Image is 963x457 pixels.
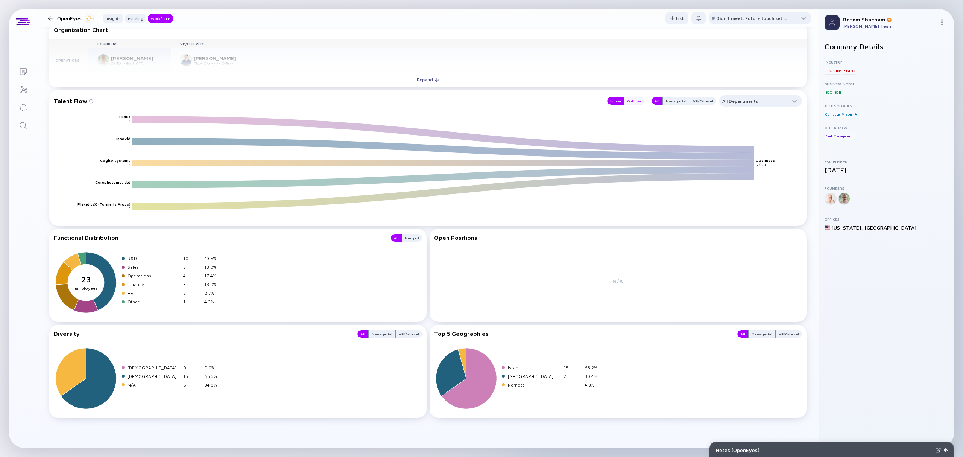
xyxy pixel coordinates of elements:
text: 1 [129,185,131,189]
div: Other Tags [825,125,948,130]
button: VP/C-Level [776,330,802,338]
button: Managerial [368,330,396,338]
text: Ludus [119,115,131,119]
div: Fleet Management [825,132,855,140]
button: All [652,97,662,105]
div: 15 [564,365,582,370]
div: Funding [125,15,146,22]
img: Expand Notes [936,448,941,453]
div: Open Positions [434,234,802,241]
button: List [665,12,688,24]
div: Rotem Shacham [843,16,936,23]
text: 1 [129,119,131,124]
div: Operations [128,273,180,279]
button: VP/C-Level [396,330,422,338]
div: [GEOGRAPHIC_DATA] [508,373,560,379]
div: Finance [843,67,856,74]
a: Lists [9,62,37,80]
div: [PERSON_NAME] Team [843,23,936,29]
div: Insurance [825,67,841,74]
button: Managerial [662,97,690,105]
div: 43.5% [204,256,222,261]
text: Innovid [116,137,131,141]
button: All [737,330,748,338]
text: 1 [129,141,131,146]
div: Diversity [54,330,350,338]
div: Insights [103,15,123,22]
div: Functional Distribution [54,234,383,242]
img: Open Notes [944,448,948,452]
button: Funding [125,14,146,23]
div: Offices [825,217,948,221]
div: 1 [183,299,201,305]
text: 1 [129,163,131,168]
text: Corephotonics Ltd [95,180,131,185]
div: 8.7% [204,290,222,296]
div: Industry [825,60,948,64]
a: Reminders [9,98,37,116]
div: R&D [128,256,180,261]
div: Organization Chart [54,26,802,33]
div: 13.0% [204,282,222,287]
div: AI [854,110,859,118]
div: 30.4% [585,373,603,379]
div: Sales [128,264,180,270]
div: Top 5 Geographies [434,330,730,338]
button: Outflow [624,97,644,105]
div: 4 [183,273,201,279]
button: VP/C-Level [690,97,716,105]
button: Merged [402,234,422,242]
div: Business Model [825,82,948,86]
div: 8 [183,382,201,388]
text: Cogito systems [100,158,131,163]
div: Expand [412,74,444,85]
tspan: 23 [81,275,91,284]
div: B2C [825,88,832,96]
div: 10 [183,256,201,261]
img: Profile Picture [825,15,840,30]
div: HR [128,290,180,296]
button: Inflow [607,97,624,105]
button: Insights [103,14,123,23]
div: Technologies [825,104,948,108]
button: Managerial [748,330,776,338]
tspan: Employees [74,285,98,291]
div: Founders [825,186,948,190]
div: 15 [183,373,201,379]
div: 4.3% [204,299,222,305]
a: Search [9,116,37,134]
div: Workforce [148,15,173,22]
text: 5 / 23 [756,163,766,168]
div: [DATE] [825,166,948,174]
div: B2B [834,88,841,96]
img: Menu [939,19,945,25]
div: Managerial [369,330,395,338]
div: Didn't meet, Future touch set in OPTX [716,15,788,21]
button: Expand [49,72,807,87]
text: OpenEyes [756,158,775,163]
button: All [391,234,402,242]
div: Remote [508,382,560,388]
div: 2 [183,290,201,296]
div: Israel [508,365,560,370]
div: 17.4% [204,273,222,279]
div: 65.2% [204,373,222,379]
div: [DEMOGRAPHIC_DATA] [128,365,180,370]
div: 0 [183,365,201,370]
button: All [357,330,368,338]
div: 4.3% [585,382,603,388]
div: Talent Flow [54,95,600,107]
div: 65.2% [585,365,603,370]
button: Workforce [148,14,173,23]
img: United States Flag [825,225,830,230]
